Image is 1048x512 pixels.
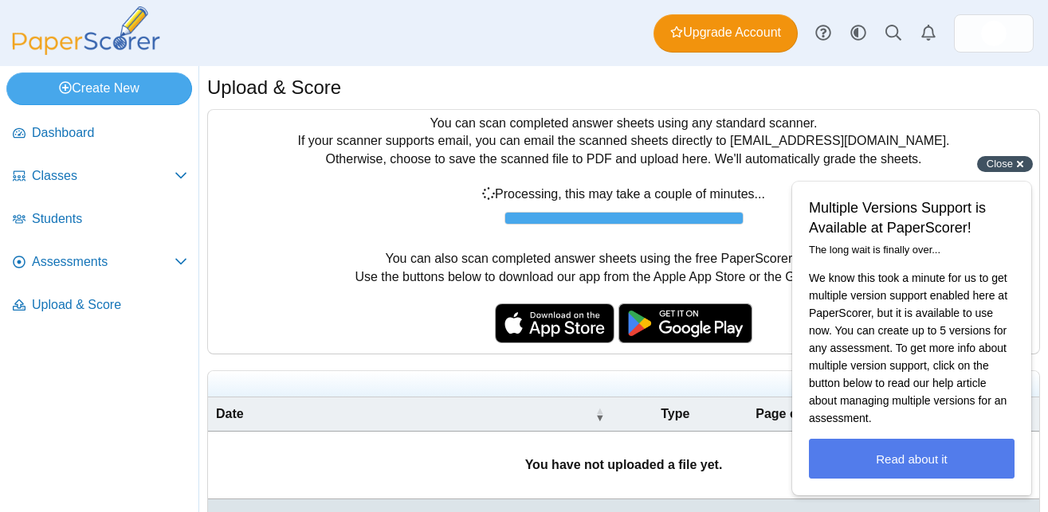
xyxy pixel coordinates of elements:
b: You have not uploaded a file yet. [525,458,723,471]
span: Assessments [32,253,175,271]
span: Students [32,210,187,228]
iframe: Help Scout Beacon - Messages and Notifications [784,142,1041,503]
a: Students [6,201,194,239]
span: Hassan Mollahossein [981,21,1007,46]
img: PaperScorer [6,6,166,55]
span: Date [216,407,244,420]
a: PaperScorer [6,44,166,57]
a: Assessments [6,244,194,282]
span: Upgrade Account [670,24,781,41]
a: ps.ygUgLvKySN3O7y4O [954,14,1034,53]
span: Processing, this may take a couple of minutes... [482,187,765,201]
span: Dashboard [32,124,187,142]
a: Classes [6,158,194,196]
span: Upload & Score [32,296,187,314]
a: Dashboard [6,115,194,153]
span: Classes [32,167,175,185]
a: Upgrade Account [654,14,798,53]
img: apple-store-badge.svg [495,303,614,343]
span: Type [661,407,689,420]
a: Create New [6,72,192,104]
a: Alerts [911,16,946,51]
a: Upload & Score [6,287,194,325]
span: Page count [756,407,824,420]
div: You can scan completed answer sheets using any standard scanner. If your scanner supports email, ... [208,110,1039,354]
span: Date : Activate to remove sorting [595,397,604,431]
img: ps.ygUgLvKySN3O7y4O [981,21,1007,46]
h1: Upload & Score [207,74,341,101]
img: google-play-badge.png [618,303,752,343]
